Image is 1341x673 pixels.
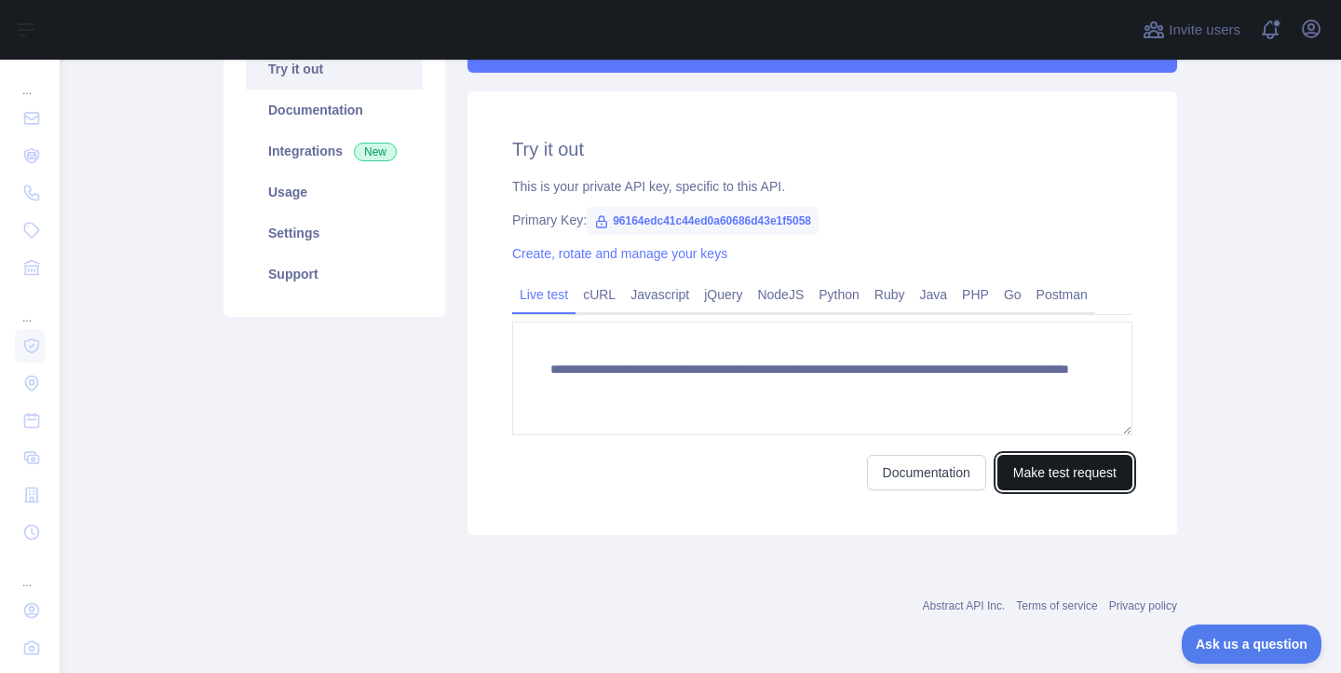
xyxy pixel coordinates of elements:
a: NodeJS [750,280,811,309]
a: Create, rotate and manage your keys [512,246,727,261]
a: Python [811,280,867,309]
a: cURL [576,280,623,309]
a: Terms of service [1016,599,1097,612]
button: Invite users [1139,15,1244,45]
button: Make test request [997,455,1132,490]
a: Privacy policy [1109,599,1177,612]
a: Documentation [867,455,986,490]
a: Support [246,254,423,295]
a: Javascript [623,280,697,309]
a: Go [996,280,1029,309]
span: Invite users [1169,20,1240,41]
a: Live test [512,280,576,309]
div: ... [15,553,45,590]
a: Java [913,280,955,309]
span: 96164edc41c44ed0a60686d43e1f5058 [587,207,819,235]
a: PHP [955,280,996,309]
div: ... [15,288,45,325]
iframe: Toggle Customer Support [1182,625,1322,664]
div: Primary Key: [512,211,1132,229]
a: Abstract API Inc. [923,599,1006,612]
a: Try it out [246,48,423,89]
h2: Try it out [512,136,1132,162]
a: Postman [1029,280,1095,309]
a: Documentation [246,89,423,130]
span: New [354,143,397,161]
a: Ruby [867,280,913,309]
a: Integrations New [246,130,423,172]
a: Settings [246,213,423,254]
a: jQuery [697,280,750,309]
div: ... [15,61,45,98]
a: Usage [246,172,423,213]
div: This is your private API key, specific to this API. [512,177,1132,196]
